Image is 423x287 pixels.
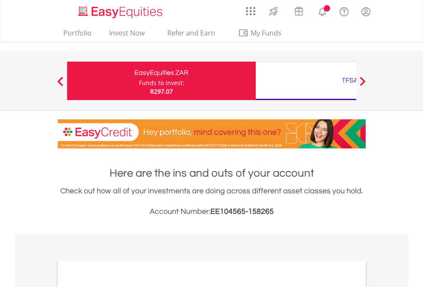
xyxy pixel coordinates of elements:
a: My Profile [355,2,377,21]
img: vouchers-v2.svg [292,4,306,18]
button: Previous [52,81,69,89]
img: EasyEquities_Logo.png [77,5,166,19]
span: Refer and Earn [167,28,215,38]
span: R297.07 [150,87,173,95]
a: Vouchers [286,2,311,18]
a: AppsGrid [240,2,261,16]
span: My Funds [238,27,294,38]
h1: Here are the ins and outs of your account [58,166,366,181]
div: Check out how all of your investments are doing across different asset classes you hold. [58,185,366,218]
a: Home page [75,2,166,19]
span: EE104565-158265 [210,207,274,216]
div: Funds to invest: [139,79,184,87]
img: grid-menu-icon.svg [246,6,255,16]
button: Next [354,81,371,89]
a: Invest Now [106,29,148,42]
div: EasyEquities ZAR [72,67,251,79]
a: FAQ's and Support [333,2,355,19]
img: thrive-v2.svg [266,4,281,18]
a: Portfolio [60,29,95,42]
h3: Account Number: [58,206,366,218]
a: Notifications [311,2,333,19]
img: EasyCredit Promotion Banner [58,119,366,148]
a: Refer and Earn [159,29,224,42]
